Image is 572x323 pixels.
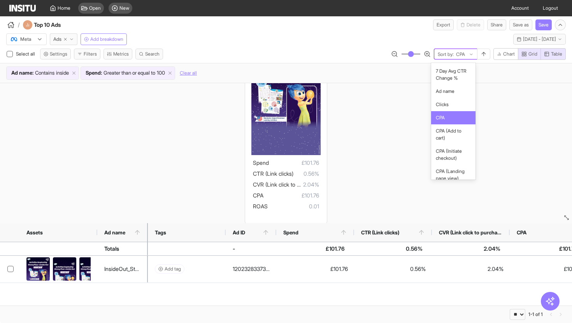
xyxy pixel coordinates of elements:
span: Greater than or equal to [104,69,155,77]
span: Ad name [436,88,454,95]
span: CPA [253,192,263,199]
span: Settings [50,51,67,57]
span: ROAS [253,203,268,210]
button: Clear all [180,66,197,80]
button: Delete [457,19,484,30]
button: Add tag [155,264,184,274]
span: CTR (Link clicks) [361,229,399,236]
button: Metrics [104,49,132,59]
button: Export [433,19,454,30]
div: 2.04% [432,256,510,282]
span: Chart [503,51,515,57]
span: CPA [517,229,526,236]
h4: Top 10 Ads [34,21,82,29]
img: Logo [9,5,36,12]
div: 0.56% [354,256,432,282]
span: 0.56% [293,169,319,178]
span: Sort by: [438,51,454,58]
span: 7 Day Avg CTR Change % [436,68,471,82]
div: Totals [104,242,119,255]
div: Ad ID [226,223,276,242]
button: Save as [509,19,532,30]
span: [DATE] - [DATE] [523,36,556,42]
span: New [119,5,129,11]
button: Share [487,19,506,30]
span: £101.76 [269,158,319,168]
button: Grid [518,48,541,60]
div: Spend [276,223,354,242]
span: Assets [26,229,43,236]
span: Add breakdown [90,36,123,42]
span: Table [551,51,562,57]
span: inside [56,69,69,77]
span: Open [89,5,101,11]
div: £101.76 [277,256,354,282]
span: / [18,21,20,29]
span: Spend [253,159,269,166]
div: InsideOut_Static_Execution4 [104,261,140,277]
span: Ad name [104,229,125,236]
span: Add tag [165,266,181,272]
button: Chart [493,48,518,60]
div: Ad name [97,223,148,242]
span: Spend : [86,69,102,77]
span: £101.76 [263,191,319,200]
div: CTR (Link clicks) [354,223,432,242]
div: - [233,242,235,255]
button: Add breakdown [81,33,127,45]
span: You cannot delete a preset report. [457,19,484,30]
span: CPA (Add to cart) [436,127,471,141]
div: £101.76 [277,242,354,255]
span: CPA [436,114,445,121]
div: 2.04% [432,242,510,255]
span: Clicks [436,101,449,108]
div: 1-1 of 1 [528,311,543,318]
span: Ad name : [11,69,33,77]
span: CPA (Initiate checkout) [436,148,471,162]
button: Table [541,48,566,60]
button: Save [535,19,552,30]
button: Ads [50,33,77,45]
span: Grid [528,51,537,57]
div: CVR (Link click to purchase) [432,223,510,242]
div: 120232833734120432 [233,261,270,277]
span: CTR (Link clicks) [253,170,293,177]
div: Spend:Greater than or equal to100 [81,67,175,79]
span: Ad ID [233,229,245,236]
span: CPA (Landing page view) [436,168,471,182]
span: Contains [35,69,54,77]
span: Spend [283,229,298,236]
span: 2.04% [303,180,319,189]
span: Select all [16,51,37,57]
span: 100 [157,69,165,77]
span: Search [145,51,160,57]
span: Ads [53,36,61,42]
span: 0.01 [268,202,319,211]
span: CVR (Link click to purchase) [253,181,321,188]
div: Ad name:Containsinside [7,67,79,79]
div: 0.56% [354,242,432,255]
button: / [6,20,20,30]
button: Settings [40,49,71,59]
div: Top 10 Ads [23,20,82,30]
span: CVR (Link click to purchase) [439,229,503,236]
span: Tags [155,229,166,236]
button: Search [135,49,163,59]
button: Filters [74,49,100,59]
span: Home [58,5,70,11]
button: [DATE] - [DATE] [513,34,566,45]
